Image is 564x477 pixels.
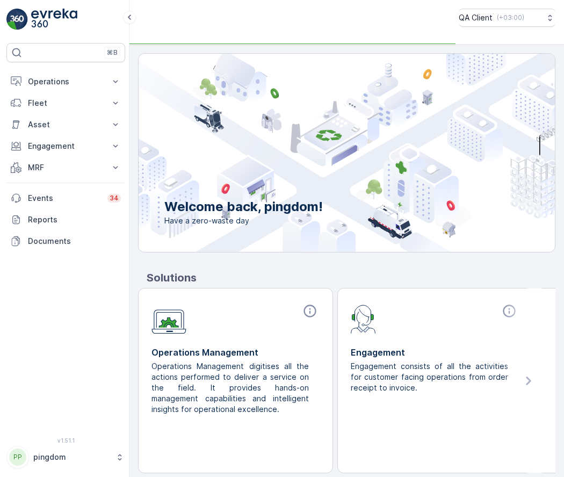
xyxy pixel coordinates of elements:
p: MRF [28,162,104,173]
p: QA Client [459,12,493,23]
button: Operations [6,71,125,92]
div: PP [9,449,26,466]
p: Fleet [28,98,104,109]
img: module-icon [351,303,376,334]
button: QA Client(+03:00) [459,9,555,27]
p: pingdom [33,452,110,462]
a: Events34 [6,187,125,209]
p: ( +03:00 ) [497,13,524,22]
img: logo_light-DOdMpM7g.png [31,9,77,30]
img: module-icon [151,303,186,334]
p: Operations [28,76,104,87]
p: Engagement consists of all the activities for customer facing operations from order receipt to in... [351,361,510,393]
button: Asset [6,114,125,135]
a: Documents [6,230,125,252]
img: logo [6,9,28,30]
a: Reports [6,209,125,230]
p: Operations Management [151,346,320,359]
p: Documents [28,236,121,247]
p: Events [28,193,101,204]
p: Solutions [147,270,555,286]
button: MRF [6,157,125,178]
p: Welcome back, pingdom! [164,198,323,215]
p: Reports [28,214,121,225]
p: 34 [110,194,119,203]
span: Have a zero-waste day [164,215,323,226]
img: city illustration [90,54,555,252]
p: Operations Management digitises all the actions performed to deliver a service on the field. It p... [151,361,311,415]
p: Engagement [28,141,104,151]
p: Asset [28,119,104,130]
p: Engagement [351,346,519,359]
button: Fleet [6,92,125,114]
p: ⌘B [107,48,118,57]
span: v 1.51.1 [6,437,125,444]
button: Engagement [6,135,125,157]
button: PPpingdom [6,446,125,468]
